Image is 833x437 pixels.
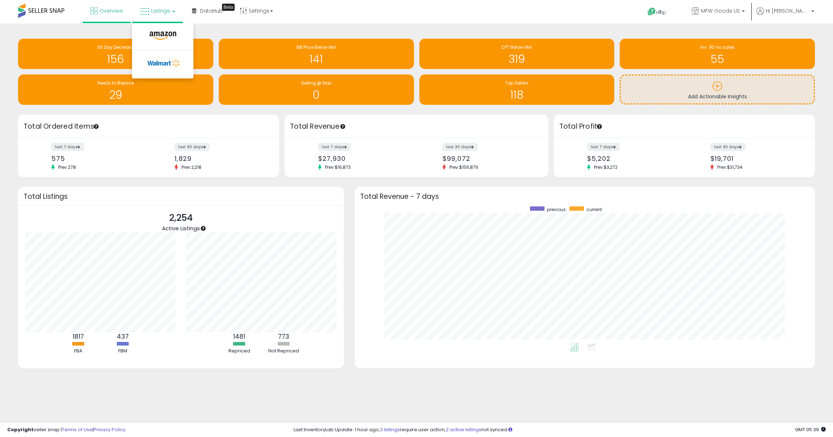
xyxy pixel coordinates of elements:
h1: 118 [423,89,611,101]
span: CPT Below Min [501,44,532,50]
span: Prev: $16,873 [321,164,354,170]
h1: 141 [222,53,410,65]
span: Selling @ Max [301,80,332,86]
div: Tooltip anchor [596,123,603,130]
span: current [586,206,602,213]
label: last 7 days [318,143,351,151]
span: Prev: $3,272 [590,164,621,170]
a: Needs to Reprice 29 [18,74,213,105]
b: 1481 [233,332,245,341]
label: last 30 days [175,143,210,151]
h3: Total Revenue - 7 days [360,194,809,199]
i: Get Help [647,7,656,16]
span: Inv. 90 no sales [700,44,735,50]
span: Add Actionable Insights [688,93,747,100]
h1: 55 [623,53,811,65]
span: Hi [PERSON_NAME] [766,7,809,14]
div: $99,072 [443,155,535,162]
a: CPT Below Min 319 [419,39,615,69]
span: Prev: 2,218 [178,164,205,170]
h1: 319 [423,53,611,65]
div: Tooltip anchor [339,123,346,130]
div: 1,829 [175,155,266,162]
b: 1817 [73,332,84,341]
div: FBM [101,348,144,355]
span: Top Sellers [505,80,529,86]
h3: Total Revenue [290,121,543,132]
div: FBA [56,348,100,355]
div: Tooltip anchor [93,123,99,130]
div: $19,701 [710,155,802,162]
span: MFW Goods US [701,7,740,14]
div: $5,202 [587,155,679,162]
a: Inv. 90 no sales 55 [620,39,815,69]
p: 2,254 [162,211,200,225]
span: Listings [151,7,170,14]
a: Help [642,2,680,23]
span: Help [656,9,666,16]
span: DataHub [200,7,223,14]
h3: Total Ordered Items [24,121,274,132]
div: $27,930 [318,155,411,162]
b: 773 [278,332,289,341]
label: last 30 days [443,143,478,151]
span: Overview [99,7,123,14]
span: previous [547,206,566,213]
span: Prev: $156,876 [446,164,482,170]
label: last 7 days [51,143,84,151]
a: Add Actionable Insights [621,76,814,103]
span: 30 Day Decrease [97,44,134,50]
span: Needs to Reprice [97,80,134,86]
div: 575 [51,155,143,162]
h3: Total Profit [559,121,809,132]
label: last 30 days [710,143,746,151]
div: Repriced [218,348,261,355]
b: 437 [117,332,129,341]
a: BB Price Below Min 141 [219,39,414,69]
a: Selling @ Max 0 [219,74,414,105]
a: Hi [PERSON_NAME] [756,7,814,23]
span: BB Price Below Min [296,44,336,50]
h1: 29 [22,89,210,101]
h1: 156 [22,53,210,65]
span: Prev: $31,734 [714,164,746,170]
a: Top Sellers 118 [419,74,615,105]
h3: Total Listings [24,194,338,199]
label: last 7 days [587,143,620,151]
div: Tooltip anchor [222,4,235,11]
span: Active Listings [162,224,200,232]
a: 30 Day Decrease 156 [18,39,213,69]
div: Not Repriced [262,348,306,355]
div: Tooltip anchor [200,225,206,232]
h1: 0 [222,89,410,101]
span: Prev: 278 [55,164,80,170]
